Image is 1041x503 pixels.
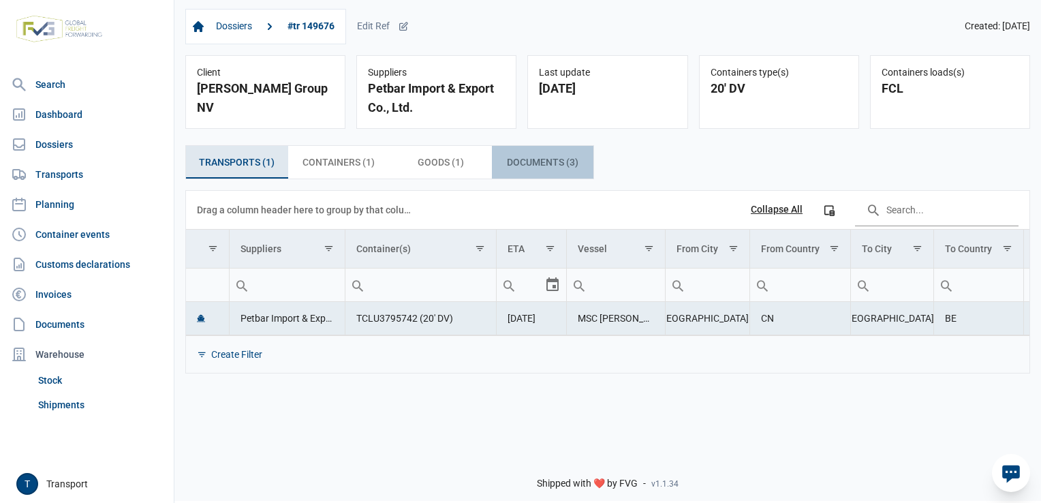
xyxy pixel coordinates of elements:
[16,473,38,495] button: T
[5,221,168,248] a: Container events
[208,243,218,254] span: Show filter options for column ''
[539,79,676,98] div: [DATE]
[711,79,848,98] div: 20' DV
[186,268,229,301] td: Filter cell
[16,473,166,495] div: Transport
[851,230,934,269] td: Column To City
[229,268,345,301] td: Filter cell
[829,243,839,254] span: Show filter options for column 'From Country'
[5,191,168,218] a: Planning
[666,230,749,269] td: Column From City
[537,478,638,490] span: Shipped with ❤️ by FVG
[567,269,665,301] input: Filter cell
[418,154,464,170] span: Goods (1)
[5,161,168,188] a: Transports
[197,79,334,117] div: [PERSON_NAME] Group NV
[497,269,521,301] div: Search box
[230,269,254,301] div: Search box
[965,20,1030,33] span: Created: [DATE]
[345,268,496,301] td: Filter cell
[199,154,275,170] span: Transports (1)
[345,269,496,301] input: Filter cell
[666,269,690,301] div: Search box
[912,243,922,254] span: Show filter options for column 'To City'
[643,478,646,490] span: -
[934,269,959,301] div: Search box
[5,101,168,128] a: Dashboard
[302,154,375,170] span: Containers (1)
[578,243,607,254] div: Vessel
[644,243,654,254] span: Show filter options for column 'Vessel'
[851,269,875,301] div: Search box
[282,15,340,38] a: #tr 149676
[496,268,566,301] td: Filter cell
[567,269,591,301] div: Search box
[945,243,992,254] div: To Country
[882,67,1019,79] div: Containers loads(s)
[33,393,168,417] a: Shipments
[5,131,168,158] a: Dossiers
[545,243,555,254] span: Show filter options for column 'ETA'
[345,302,496,335] td: TCLU3795742 (20' DV)
[197,199,416,221] div: Drag a column header here to group by that column
[197,67,334,79] div: Client
[508,243,525,254] div: ETA
[751,204,803,216] div: Collapse All
[567,268,666,301] td: Filter cell
[677,311,738,325] div: [GEOGRAPHIC_DATA]
[5,281,168,308] a: Invoices
[33,368,168,393] a: Stock
[186,269,229,301] input: Filter cell
[567,230,666,269] td: Column Vessel
[475,243,485,254] span: Show filter options for column 'Container(s)'
[711,67,848,79] div: Containers type(s)
[5,251,168,278] a: Customs declarations
[855,194,1019,226] input: Search in the data grid
[749,268,850,301] td: Filter cell
[749,230,850,269] td: Column From Country
[5,341,168,368] div: Warehouse
[750,269,850,301] input: Filter cell
[11,10,108,48] img: FVG - Global freight forwarding
[728,243,739,254] span: Show filter options for column 'From City'
[934,302,1024,335] td: BE
[666,269,749,301] input: Filter cell
[651,478,679,489] span: v1.1.34
[211,348,262,361] div: Create Filter
[186,191,1029,373] div: Data grid with 1 rows and 11 columns
[357,20,409,33] div: Edit Ref
[345,230,496,269] td: Column Container(s)
[368,79,505,117] div: Petbar Import & Export Co., Ltd.
[229,230,345,269] td: Column Suppliers
[186,230,229,269] td: Column
[666,268,749,301] td: Filter cell
[508,313,535,324] span: [DATE]
[851,268,934,301] td: Filter cell
[356,243,411,254] div: Container(s)
[368,67,505,79] div: Suppliers
[240,243,281,254] div: Suppliers
[817,198,841,222] div: Column Chooser
[862,311,922,325] div: [GEOGRAPHIC_DATA]
[934,269,1023,301] input: Filter cell
[882,79,1019,98] div: FCL
[677,243,718,254] div: From City
[934,268,1024,301] td: Filter cell
[324,243,334,254] span: Show filter options for column 'Suppliers'
[749,302,850,335] td: CN
[211,15,258,38] a: Dossiers
[750,269,775,301] div: Search box
[539,67,676,79] div: Last update
[197,191,1019,229] div: Data grid toolbar
[544,269,561,301] div: Select
[496,230,566,269] td: Column ETA
[934,230,1024,269] td: Column To Country
[5,71,168,98] a: Search
[567,302,666,335] td: MSC [PERSON_NAME]
[761,243,820,254] div: From Country
[1002,243,1012,254] span: Show filter options for column 'To Country'
[507,154,578,170] span: Documents (3)
[229,302,345,335] td: Petbar Import & Export Co., Ltd.
[862,243,892,254] div: To City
